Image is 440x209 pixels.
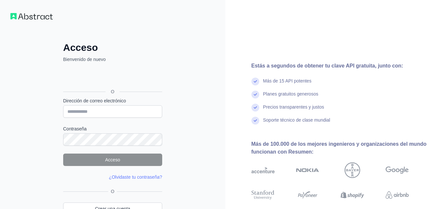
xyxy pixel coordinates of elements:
[63,154,162,166] button: Acceso
[386,162,409,178] img: Google
[111,89,114,94] font: O
[251,162,275,178] img: acento
[263,104,324,110] font: Precios transparentes y justos
[263,78,312,83] font: Más de 15 API potentes
[251,63,403,68] font: Estás a segundos de obtener tu clave API gratuita, junto con:
[296,189,319,201] img: Payoneer
[251,78,259,85] img: marca de verificación
[263,91,319,97] font: Planes gratuitos generosos
[251,104,259,112] img: marca de verificación
[386,189,409,201] img: Airbnb
[251,141,427,155] font: Más de 100.000 de los mejores ingenieros y organizaciones del mundo funcionan con Resumen:
[251,189,275,201] img: Universidad de Stanford
[296,162,319,178] img: Nokia
[341,189,364,201] img: Shopify
[105,157,120,162] font: Acceso
[251,117,259,125] img: marca de verificación
[63,98,126,103] font: Dirección de correo electrónico
[10,13,53,20] img: Flujo de trabajo
[60,70,164,84] iframe: Botón de acceso con Google
[251,91,259,98] img: marca de verificación
[63,57,106,62] font: Bienvenido de nuevo
[345,162,360,178] img: Bayer
[63,126,87,131] font: Contraseña
[109,174,162,180] a: ¿Olvidaste tu contraseña?
[111,189,114,194] font: O
[63,42,98,53] font: Acceso
[263,117,330,123] font: Soporte técnico de clase mundial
